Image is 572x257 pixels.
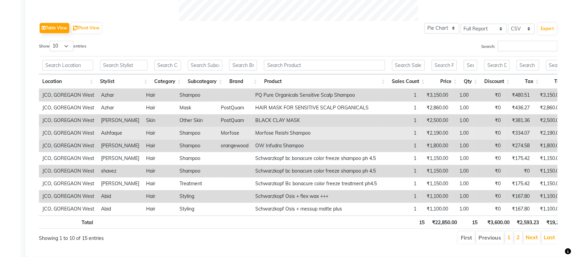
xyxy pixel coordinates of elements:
[420,139,452,152] td: ₹1,800.00
[472,152,504,165] td: ₹0
[452,165,472,177] td: 1.00
[504,165,533,177] td: ₹0
[420,165,452,177] td: ₹1,150.00
[252,203,380,215] td: Schwarzkopf Osis + messup matte plus
[533,139,565,152] td: ₹1,800.00
[98,114,143,127] td: [PERSON_NAME]
[481,41,557,51] label: Search:
[460,74,481,89] th: Qty: activate to sort column ascending
[544,234,555,241] a: Last
[39,102,98,114] td: JCO, GOREGAON West
[481,215,513,229] th: ₹3,600.00
[380,114,420,127] td: 1
[420,177,452,190] td: ₹1,150.00
[98,152,143,165] td: [PERSON_NAME]
[452,89,472,102] td: 1.00
[49,41,73,51] select: Showentries
[39,139,98,152] td: JCO, GOREGAON West
[513,74,542,89] th: Tax: activate to sort column ascending
[388,215,428,229] th: 15
[504,177,533,190] td: ₹175.42
[380,152,420,165] td: 1
[533,127,565,139] td: ₹2,190.00
[252,89,380,102] td: PQ Pure Organicals Sensitive Scalp Shampoo
[226,74,260,89] th: Brand: activate to sort column ascending
[472,203,504,215] td: ₹0
[143,139,176,152] td: Hair
[504,102,533,114] td: ₹436.27
[98,139,143,152] td: [PERSON_NAME]
[463,60,477,70] input: Search Qty
[176,139,217,152] td: Shampoo
[39,127,98,139] td: JCO, GOREGAON West
[452,152,472,165] td: 1.00
[39,190,98,203] td: JCO, GOREGAON West
[98,89,143,102] td: Azhar
[154,60,181,70] input: Search Category
[420,114,452,127] td: ₹2,500.00
[252,139,380,152] td: OW Infudra Shampoo
[176,127,217,139] td: Shampoo
[176,102,217,114] td: Mask
[143,89,176,102] td: Hair
[98,127,143,139] td: Ashfaque
[42,60,93,70] input: Search Location
[143,203,176,215] td: Hair
[39,177,98,190] td: JCO, GOREGAON West
[431,60,457,70] input: Search Price
[380,139,420,152] td: 1
[533,165,565,177] td: ₹1,150.00
[472,165,504,177] td: ₹0
[504,127,533,139] td: ₹334.07
[472,114,504,127] td: ₹0
[252,165,380,177] td: Schwarzkopf bc bonacure color freeze shampoo ph 4.5
[428,74,460,89] th: Price: activate to sort column ascending
[533,203,565,215] td: ₹1,100.00
[452,177,472,190] td: 1.00
[472,177,504,190] td: ₹0
[97,74,151,89] th: Stylist: activate to sort column ascending
[252,102,380,114] td: HAIR MASK FOR SENSITIVE SCALP ORGANICALS
[184,74,226,89] th: Subcategory: activate to sort column ascending
[452,102,472,114] td: 1.00
[176,152,217,165] td: Shampoo
[504,114,533,127] td: ₹381.36
[252,114,380,127] td: BLACK CLAY MASK
[39,203,98,215] td: JCO, GOREGAON West
[516,234,520,241] a: 2
[252,177,380,190] td: Schwarzkopf Bc bonacure color freeze treatment ph4.5
[39,152,98,165] td: JCO, GOREGAON West
[380,190,420,203] td: 1
[260,74,388,89] th: Product: activate to sort column ascending
[452,127,472,139] td: 1.00
[533,152,565,165] td: ₹1,150.00
[472,127,504,139] td: ₹0
[151,74,184,89] th: Category: activate to sort column ascending
[420,190,452,203] td: ₹1,100.00
[452,190,472,203] td: 1.00
[452,203,472,215] td: 1.00
[380,127,420,139] td: 1
[100,60,147,70] input: Search Stylist
[143,127,176,139] td: Hair
[143,114,176,127] td: Skin
[39,231,249,242] div: Showing 1 to 10 of 15 entries
[176,89,217,102] td: Shampoo
[252,127,380,139] td: Morfose Reishi Shampoo
[533,102,565,114] td: ₹2,860.00
[176,165,217,177] td: Shampoo
[98,190,143,203] td: Abid
[98,102,143,114] td: Azhar
[452,139,472,152] td: 1.00
[176,177,217,190] td: Treatment
[98,203,143,215] td: Abid
[39,165,98,177] td: JCO, GOREGAON West
[188,60,222,70] input: Search Subcategory
[533,89,565,102] td: ₹3,150.00
[546,60,571,70] input: Search Total
[143,152,176,165] td: Hair
[252,190,380,203] td: Schwarzkopf Osis + flex wax +++
[217,102,252,114] td: PostQuam
[472,139,504,152] td: ₹0
[516,60,539,70] input: Search Tax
